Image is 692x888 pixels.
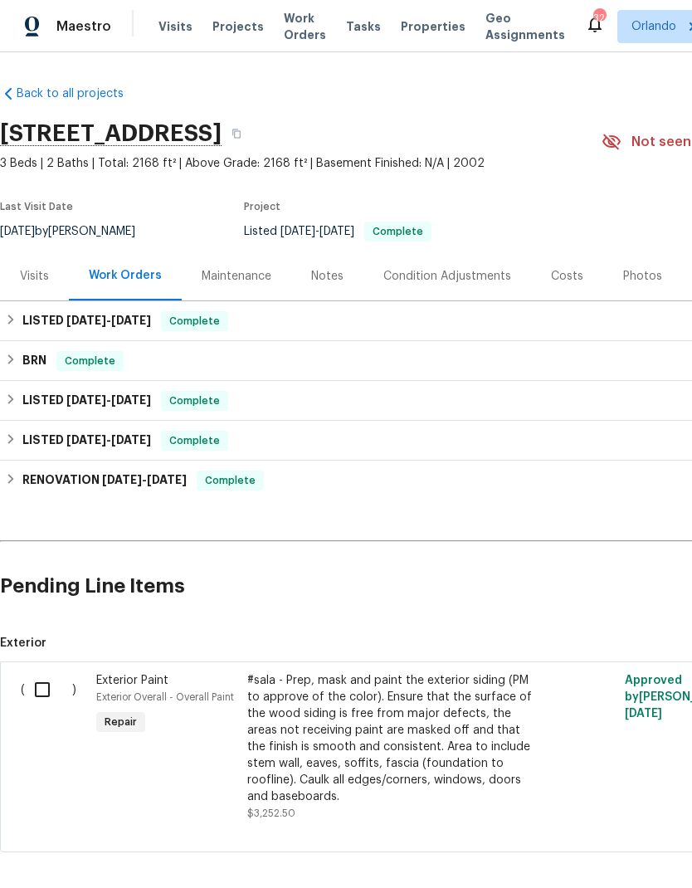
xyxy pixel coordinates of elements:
span: [DATE] [111,394,151,406]
span: Visits [158,18,192,35]
span: Properties [401,18,465,35]
div: #sala - Prep, mask and paint the exterior siding (PM to approve of the color). Ensure that the su... [247,672,539,805]
span: Exterior Paint [96,675,168,686]
span: Complete [198,472,262,489]
h6: LISTED [22,391,151,411]
span: - [66,315,151,326]
span: Projects [212,18,264,35]
span: - [66,434,151,446]
span: Exterior Overall - Overall Paint [96,692,234,702]
span: Complete [163,393,227,409]
span: Complete [58,353,122,369]
span: - [66,394,151,406]
span: Complete [163,313,227,329]
span: [DATE] [625,708,662,720]
span: Maestro [56,18,111,35]
span: Tasks [346,21,381,32]
h6: LISTED [22,311,151,331]
h6: RENOVATION [22,471,187,490]
span: [DATE] [111,434,151,446]
span: [DATE] [111,315,151,326]
span: [DATE] [66,434,106,446]
div: Maintenance [202,268,271,285]
div: Costs [551,268,583,285]
span: Complete [366,227,430,237]
span: Project [244,202,280,212]
span: [DATE] [319,226,354,237]
div: 32 [593,10,605,27]
span: Complete [163,432,227,449]
div: Condition Adjustments [383,268,511,285]
span: Repair [98,714,144,730]
div: Photos [623,268,662,285]
span: Listed [244,226,431,237]
span: - [102,474,187,485]
div: Work Orders [89,267,162,284]
div: Notes [311,268,344,285]
div: ( ) [16,667,91,827]
h6: BRN [22,351,46,371]
span: [DATE] [102,474,142,485]
span: Orlando [631,18,676,35]
span: Geo Assignments [485,10,565,43]
button: Copy Address [222,119,251,149]
span: [DATE] [147,474,187,485]
span: [DATE] [66,315,106,326]
span: [DATE] [280,226,315,237]
div: Visits [20,268,49,285]
span: [DATE] [66,394,106,406]
span: Work Orders [284,10,326,43]
span: $3,252.50 [247,808,295,818]
span: - [280,226,354,237]
h6: LISTED [22,431,151,451]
